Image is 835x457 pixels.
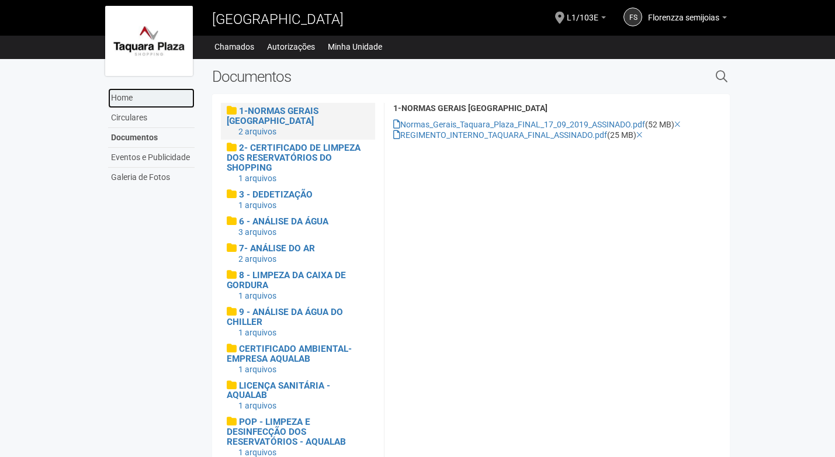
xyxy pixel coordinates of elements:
[227,307,343,327] span: 9 - ANÁLISE DA ÁGUA DO CHILLER
[393,119,721,130] div: (52 MB)
[239,243,315,254] span: 7- ANÁLISE DO AR
[238,327,370,338] div: 1 arquivos
[227,216,370,237] a: 6 - ANÁLISE DA ÁGUA 3 arquivos
[238,364,370,375] div: 1 arquivos
[108,168,195,187] a: Galeria de Fotos
[239,189,313,200] span: 3 - DEDETIZAÇÃO
[636,130,643,140] a: Excluir
[567,15,606,24] a: L1/103E
[648,15,727,24] a: Florenzza semijoias
[567,2,598,22] span: L1/103E
[393,120,645,129] a: Normas_Gerais_Taquara_Plaza_FINAL_17_09_2019_ASSINADO.pdf
[238,227,370,237] div: 3 arquivos
[393,103,548,113] strong: 1-NORMAS GERAIS [GEOGRAPHIC_DATA]
[108,108,195,128] a: Circulares
[227,380,330,401] span: LICENÇA SANITÁRIA - AQUALAB
[648,2,719,22] span: Florenzza semijoias
[227,344,370,375] a: CERTIFICADO AMBIENTAL- EMPRESA AQUALAB 1 arquivos
[108,128,195,148] a: Documentos
[328,39,382,55] a: Minha Unidade
[393,130,721,140] div: (25 MB)
[238,173,370,184] div: 1 arquivos
[238,254,370,264] div: 2 arquivos
[227,106,318,126] span: 1-NORMAS GERAIS [GEOGRAPHIC_DATA]
[674,120,681,129] a: Excluir
[227,344,352,364] span: CERTIFICADO AMBIENTAL- EMPRESA AQUALAB
[267,39,315,55] a: Autorizações
[239,216,328,227] span: 6 - ANÁLISE DA ÁGUA
[227,106,370,137] a: 1-NORMAS GERAIS [GEOGRAPHIC_DATA] 2 arquivos
[105,6,193,76] img: logo.jpg
[227,270,346,290] span: 8 - LIMPEZA DA CAIXA DE GORDURA
[238,200,370,210] div: 1 arquivos
[227,143,370,184] a: 2- CERTIFICADO DE LIMPEZA DOS RESERVATÓRIOS DO SHOPPING 1 arquivos
[238,400,370,411] div: 1 arquivos
[238,126,370,137] div: 2 arquivos
[227,380,370,411] a: LICENÇA SANITÁRIA - AQUALAB 1 arquivos
[227,189,370,210] a: 3 - DEDETIZAÇÃO 1 arquivos
[227,307,370,338] a: 9 - ANÁLISE DA ÁGUA DO CHILLER 1 arquivos
[214,39,254,55] a: Chamados
[227,143,361,173] span: 2- CERTIFICADO DE LIMPEZA DOS RESERVATÓRIOS DO SHOPPING
[227,417,346,447] span: POP - LIMPEZA E DESINFECÇÃO DOS RESERVATÓRIOS - AQUALAB
[212,11,344,27] span: [GEOGRAPHIC_DATA]
[238,290,370,301] div: 1 arquivos
[227,243,370,264] a: 7- ANÁLISE DO AR 2 arquivos
[227,270,370,301] a: 8 - LIMPEZA DA CAIXA DE GORDURA 1 arquivos
[212,68,596,85] h2: Documentos
[108,148,195,168] a: Eventos e Publicidade
[108,88,195,108] a: Home
[623,8,642,26] a: Fs
[393,130,607,140] a: REGIMENTO_INTERNO_TAQUARA_FINAL_ASSINADO.pdf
